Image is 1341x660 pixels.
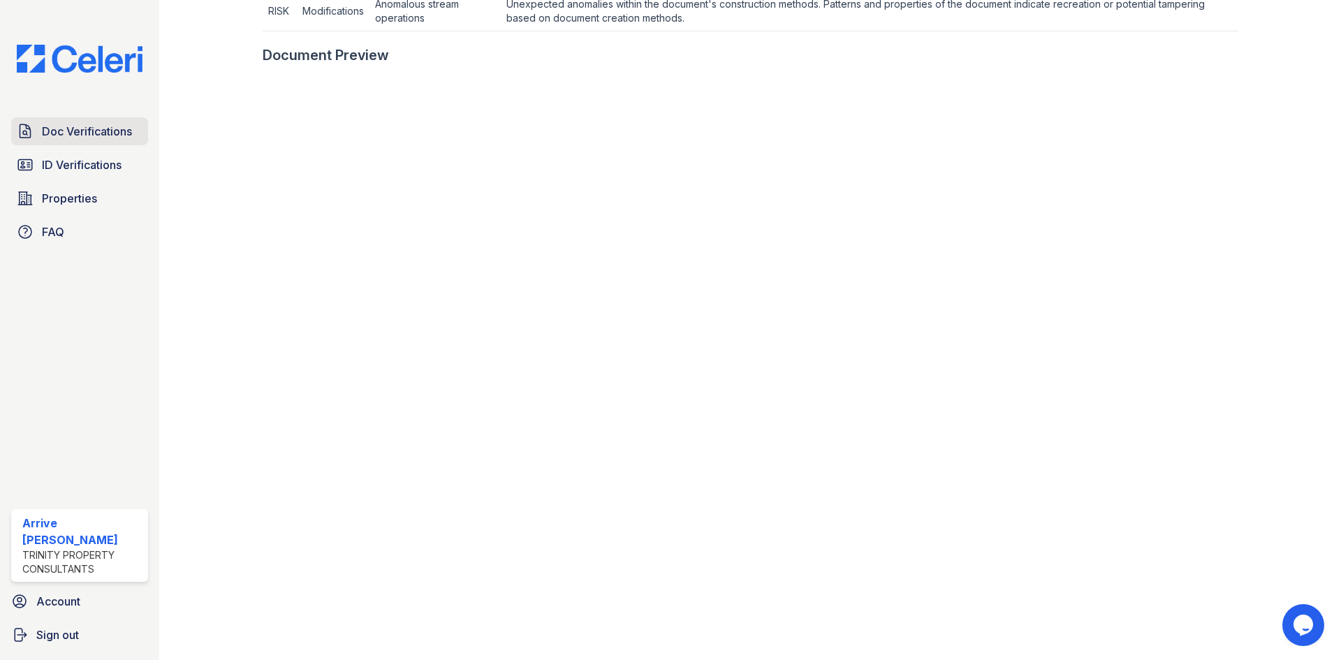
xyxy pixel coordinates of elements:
a: Account [6,587,154,615]
span: Sign out [36,626,79,643]
span: Doc Verifications [42,123,132,140]
div: Document Preview [263,45,389,65]
img: CE_Logo_Blue-a8612792a0a2168367f1c8372b55b34899dd931a85d93a1a3d3e32e68fde9ad4.png [6,45,154,73]
div: Trinity Property Consultants [22,548,142,576]
a: Doc Verifications [11,117,148,145]
span: FAQ [42,223,64,240]
span: Properties [42,190,97,207]
a: FAQ [11,218,148,246]
a: Properties [11,184,148,212]
span: Account [36,593,80,610]
iframe: chat widget [1282,604,1327,646]
a: Sign out [6,621,154,649]
div: Arrive [PERSON_NAME] [22,515,142,548]
span: ID Verifications [42,156,122,173]
a: ID Verifications [11,151,148,179]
